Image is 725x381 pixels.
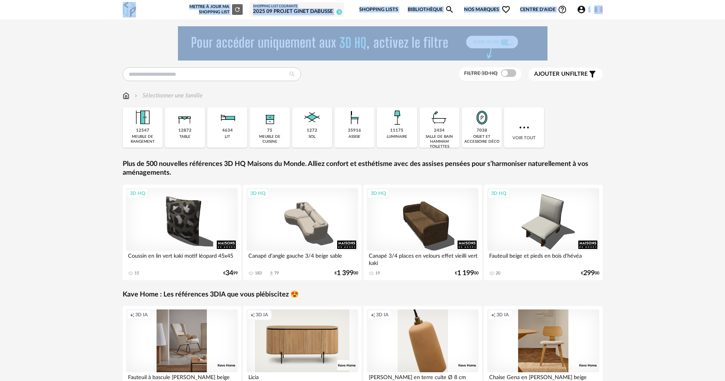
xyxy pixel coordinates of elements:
div: Shopping List courante [253,4,341,9]
div: 7038 [477,128,487,134]
span: filtre [534,70,588,78]
a: 3D HQ Canapé 3/4 places en velours effet vieilli vert kaki 19 €1 19900 [363,185,482,280]
div: € 00 [334,271,358,276]
div: assise [349,134,360,139]
div: 1272 [307,128,317,134]
span: Creation icon [250,312,255,318]
div: Mettre à jour ma Shopping List [188,4,243,15]
img: Assise.png [344,107,365,128]
div: € 00 [581,271,599,276]
span: Creation icon [371,312,375,318]
div: 3D HQ [247,188,269,198]
div: 75 [267,128,272,134]
div: salle de bain hammam toilettes [422,134,457,149]
div: table [179,134,190,139]
div: luminaire [387,134,407,139]
div: 4634 [222,128,233,134]
span: 3D IA [376,312,389,318]
a: Shopping Lists [359,1,398,19]
span: 1 399 [337,271,354,276]
img: Miroir.png [472,107,492,128]
a: 3D HQ Coussin en lin vert kaki motif léopard 45x45 15 €3499 [123,185,242,280]
div: 3D HQ [367,188,389,198]
img: svg+xml;base64,PHN2ZyB3aWR0aD0iMTYiIGhlaWdodD0iMTciIHZpZXdCb3g9IjAgMCAxNiAxNyIgZmlsbD0ibm9uZSIgeG... [123,91,130,100]
span: 3D IA [496,312,509,318]
img: OXP [123,2,136,18]
span: Ajouter un [534,71,570,77]
span: Account Circle icon [577,5,586,14]
div: 11175 [390,128,403,134]
div: € 00 [455,271,479,276]
div: Fauteuil beige et pieds en bois d'hévéa [487,251,599,266]
a: Shopping List courante 2025 09 Projet GINET DABUSSE 7 [253,4,341,15]
img: Salle%20de%20bain.png [429,107,450,128]
a: BibliothèqueMagnify icon [408,1,454,19]
img: Literie.png [217,107,238,128]
div: Sélectionner une famille [133,91,203,100]
span: Magnify icon [445,5,454,14]
img: NEW%20NEW%20HQ%20NEW_V1.gif [178,26,547,61]
span: Heart Outline icon [501,5,511,14]
span: Refresh icon [234,7,241,11]
span: Nos marques [464,1,511,19]
div: 35916 [348,128,361,134]
div: meuble de rangement [125,134,160,144]
div: 19 [375,271,380,276]
img: fr [594,5,603,14]
div: 3D HQ [488,188,510,198]
a: 3D HQ Canapé d'angle gauche 3/4 beige sable 183 Download icon 79 €1 39900 [243,185,362,280]
div: Coussin en lin vert kaki motif léopard 45x45 [126,251,238,266]
img: Rangement.png [259,107,280,128]
div: 12872 [178,128,192,134]
div: 20 [496,271,500,276]
div: lit [225,134,230,139]
span: 1 199 [457,271,474,276]
span: Help Circle Outline icon [558,5,567,14]
div: Canapé d'angle gauche 3/4 beige sable [246,251,358,266]
img: svg+xml;base64,PHN2ZyB3aWR0aD0iMTYiIGhlaWdodD0iMTYiIHZpZXdCb3g9IjAgMCAxNiAxNiIgZmlsbD0ibm9uZSIgeG... [133,91,139,100]
img: more.7b13dc1.svg [517,121,531,134]
span: Creation icon [130,312,134,318]
span: Centre d'aideHelp Circle Outline icon [520,5,567,14]
img: Sol.png [302,107,322,128]
span: 3D IA [135,312,148,318]
span: 3D IA [256,312,268,318]
span: Creation icon [491,312,496,318]
span: 299 [583,271,595,276]
span: 34 [226,271,233,276]
img: Luminaire.png [387,107,407,128]
span: Filter icon [588,70,597,79]
button: Ajouter unfiltre Filter icon [528,68,603,81]
a: 3D HQ Fauteuil beige et pieds en bois d'hévéa 20 €29900 [484,185,603,280]
div: sol [309,134,315,139]
div: 183 [255,271,262,276]
span: 7 [336,9,342,15]
img: Table.png [174,107,195,128]
div: 79 [274,271,279,276]
a: Plus de 500 nouvelles références 3D HQ Maisons du Monde. Alliez confort et esthétisme avec des as... [123,160,603,178]
div: Voir tout [504,107,544,148]
a: Kave Home : Les références 3DIA que vous plébiscitez 😍 [123,290,299,299]
div: 15 [134,271,139,276]
div: 2025 09 Projet GINET DABUSSE [253,8,341,15]
span: Account Circle icon [577,5,589,14]
span: Filtre 3D HQ [464,71,498,76]
div: meuble de cuisine [252,134,287,144]
span: Download icon [269,271,274,276]
div: Canapé 3/4 places en velours effet vieilli vert kaki [367,251,479,266]
div: 12547 [136,128,149,134]
div: € 99 [223,271,238,276]
div: 3D HQ [126,188,149,198]
img: Meuble%20de%20rangement.png [132,107,153,128]
div: objet et accessoire déco [464,134,499,144]
div: 2434 [434,128,445,134]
